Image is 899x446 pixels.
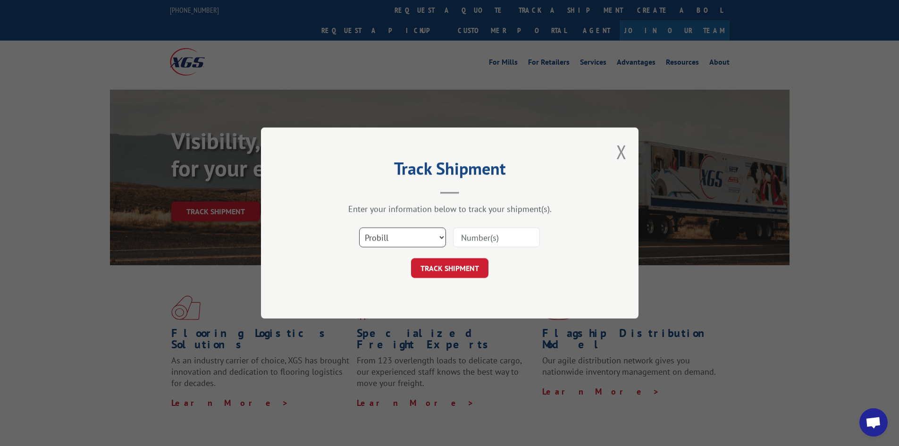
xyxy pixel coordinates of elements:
[308,162,591,180] h2: Track Shipment
[308,203,591,214] div: Enter your information below to track your shipment(s).
[859,408,888,437] div: Open chat
[411,258,488,278] button: TRACK SHIPMENT
[616,139,627,164] button: Close modal
[453,227,540,247] input: Number(s)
